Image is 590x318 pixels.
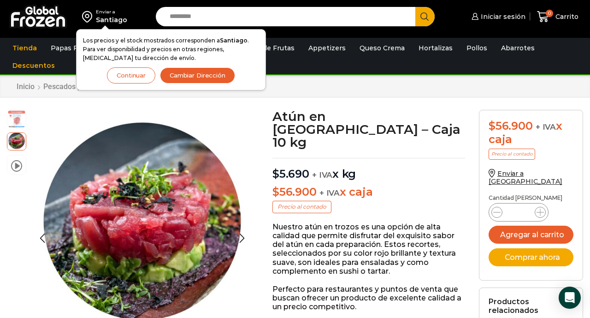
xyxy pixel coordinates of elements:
[7,110,26,129] span: atun trozo
[510,206,527,219] input: Product quantity
[272,185,316,198] bdi: 56.900
[478,12,525,21] span: Iniciar sesión
[107,67,155,84] button: Continuar
[160,67,235,84] button: Cambiar Dirección
[304,39,350,57] a: Appetizers
[82,9,96,24] img: address-field-icon.svg
[272,110,465,149] h1: Atún en [GEOGRAPHIC_DATA] – Caja 10 kg
[415,7,435,26] button: Search button
[489,119,496,132] span: $
[96,15,127,24] div: Santiago
[414,39,457,57] a: Hortalizas
[312,170,332,180] span: + IVA
[43,82,114,91] a: Pescados y Mariscos
[272,222,465,276] p: Nuestro atún en trozos es una opción de alta calidad que permite disfrutar del exquisito sabor de...
[319,188,340,198] span: + IVA
[83,36,259,63] p: Los precios y el stock mostrados corresponden a . Para ver disponibilidad y precios en otras regi...
[16,82,138,91] nav: Breadcrumb
[489,149,535,160] p: Precio al contado
[237,39,299,57] a: Pulpa de Frutas
[46,39,97,57] a: Papas Fritas
[272,285,465,312] p: Perfecto para restaurantes y puntos de venta que buscan ofrecer un producto de excelente calidad ...
[489,169,562,186] a: Enviar a [GEOGRAPHIC_DATA]
[489,120,573,146] div: x caja
[462,39,492,57] a: Pollos
[559,287,581,309] div: Open Intercom Messenger
[272,167,309,180] bdi: 5.690
[536,122,556,132] span: + IVA
[496,39,539,57] a: Abarrotes
[489,226,573,244] button: Agregar al carrito
[489,119,532,132] bdi: 56.900
[469,7,525,26] a: Iniciar sesión
[489,248,573,266] button: Comprar ahora
[355,39,409,57] a: Queso Crema
[8,39,41,57] a: Tienda
[272,201,331,213] p: Precio al contado
[272,185,279,198] span: $
[16,82,35,91] a: Inicio
[553,12,578,21] span: Carrito
[489,195,573,201] p: Cantidad [PERSON_NAME]
[535,6,581,28] a: 0 Carrito
[546,10,553,17] span: 0
[489,297,573,315] h2: Productos relacionados
[272,167,279,180] span: $
[7,132,26,150] span: foto tartaro atun
[272,186,465,199] p: x caja
[220,37,248,44] strong: Santiago
[8,57,59,74] a: Descuentos
[96,9,127,15] div: Enviar a
[272,158,465,181] p: x kg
